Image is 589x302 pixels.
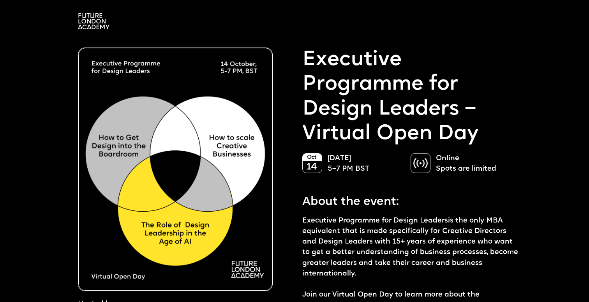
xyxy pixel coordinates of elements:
[302,189,519,211] p: About the event:
[302,217,448,224] a: Executive Programme for Design Leaders
[328,153,403,174] p: [DATE] 5–7 PM BST
[436,153,511,174] p: Online Spots are limited
[302,48,519,147] p: Executive Programme for Design Leaders – Virtual Open Day
[78,13,109,29] img: A logo saying in 3 lines: Future London Academy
